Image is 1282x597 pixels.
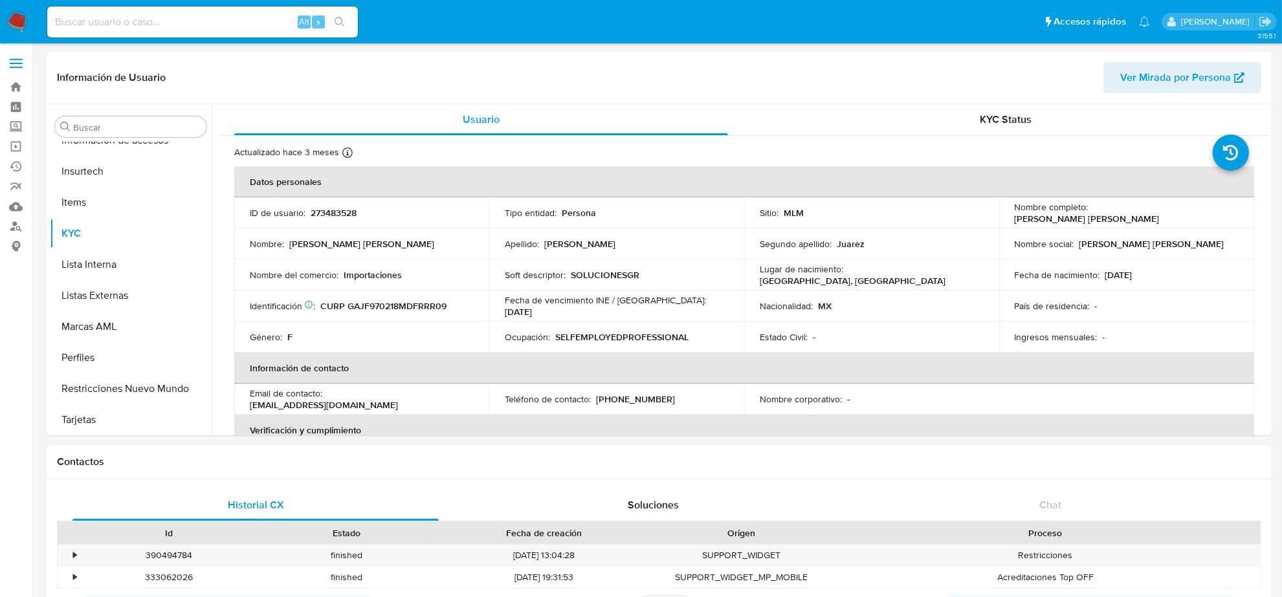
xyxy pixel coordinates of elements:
p: Nombre social : [1015,238,1074,250]
div: finished [258,545,435,566]
span: Alt [299,16,309,28]
p: Importaciones [344,269,402,281]
p: - [1095,300,1098,312]
p: - [1103,331,1105,343]
button: Insurtech [50,156,212,187]
p: MLM [784,207,804,219]
p: [PERSON_NAME] [PERSON_NAME] [289,238,434,250]
span: KYC Status [980,112,1032,127]
div: Origen [661,526,821,539]
button: Tarjetas [50,404,212,435]
div: SUPPORT_WIDGET_MP_MOBILE [652,567,830,588]
div: Id [89,526,249,539]
div: • [73,549,76,561]
div: SUPPORT_WIDGET [652,545,830,566]
p: Nombre completo : [1015,201,1089,213]
input: Buscar usuario o caso... [47,14,358,30]
a: Salir [1259,15,1272,28]
button: Perfiles [50,342,212,373]
div: 333062026 [80,567,258,588]
p: Actualizado hace 3 meses [234,146,339,158]
div: Proceso [839,526,1252,539]
p: [DATE] [505,306,532,318]
p: Nacionalidad : [760,300,813,312]
p: Persona [562,207,596,219]
div: Restricciones [830,545,1261,566]
p: ID de usuario : [250,207,305,219]
p: [DATE] [1105,269,1133,281]
h1: Información de Usuario [57,71,166,84]
th: Verificación y cumplimiento [234,415,1254,446]
p: Nombre del comercio : [250,269,338,281]
span: Historial CX [228,497,284,512]
p: [EMAIL_ADDRESS][DOMAIN_NAME] [250,399,398,411]
th: Información de contacto [234,353,1254,384]
p: Ingresos mensuales : [1015,331,1098,343]
input: Buscar [73,122,201,133]
div: • [73,571,76,583]
p: Sitio : [760,207,779,219]
p: [PERSON_NAME] [PERSON_NAME] [1079,238,1224,250]
p: Fecha de vencimiento INE / [GEOGRAPHIC_DATA] : [505,294,706,306]
button: Marcas AML [50,311,212,342]
p: Fecha de nacimiento : [1015,269,1100,281]
span: s [316,16,320,28]
div: Acreditaciones Top OFF [830,567,1261,588]
button: search-icon [326,13,353,31]
span: Usuario [463,112,500,127]
p: Segundo apellido : [760,238,832,250]
p: Género : [250,331,282,343]
p: Estado Civil : [760,331,808,343]
p: CURP GAJF970218MDFRRR09 [320,300,447,312]
h1: Contactos [57,455,1261,468]
div: finished [258,567,435,588]
button: Buscar [60,122,71,132]
div: 390494784 [80,545,258,566]
p: Teléfono de contacto : [505,393,591,405]
div: [DATE] 13:04:28 [435,545,652,566]
th: Datos personales [234,166,1254,197]
p: [PERSON_NAME] [PERSON_NAME] [1015,213,1160,224]
p: - [813,331,815,343]
button: Lista Interna [50,249,212,280]
p: [PERSON_NAME] [544,238,615,250]
div: Fecha de creación [444,526,643,539]
p: - [847,393,850,405]
span: Accesos rápidos [1054,15,1126,28]
p: Lugar de nacimiento : [760,263,843,275]
p: SELFEMPLOYEDPROFESSIONAL [555,331,689,343]
span: Ver Mirada por Persona [1120,62,1231,93]
p: Juarez [837,238,865,250]
div: Estado [267,526,426,539]
button: Ver Mirada por Persona [1103,62,1261,93]
p: F [287,331,293,343]
p: Email de contacto : [250,387,322,399]
div: [DATE] 19:31:53 [435,567,652,588]
span: Soluciones [628,497,679,512]
button: Restricciones Nuevo Mundo [50,373,212,404]
p: Apellido : [505,238,539,250]
span: Chat [1039,497,1061,512]
p: Nombre corporativo : [760,393,842,405]
button: Items [50,187,212,218]
p: SOLUCIONESGR [571,269,639,281]
p: Ocupación : [505,331,550,343]
a: Notificaciones [1139,16,1150,27]
p: Nombre : [250,238,284,250]
p: Identificación : [250,300,315,312]
button: KYC [50,218,212,249]
p: País de residencia : [1015,300,1090,312]
p: Tipo entidad : [505,207,557,219]
p: MX [818,300,832,312]
p: Soft descriptor : [505,269,566,281]
p: cesar.gonzalez@mercadolibre.com.mx [1181,16,1254,28]
button: Listas Externas [50,280,212,311]
p: [GEOGRAPHIC_DATA], [GEOGRAPHIC_DATA] [760,275,945,287]
p: [PHONE_NUMBER] [596,393,675,405]
p: 273483528 [311,207,357,219]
